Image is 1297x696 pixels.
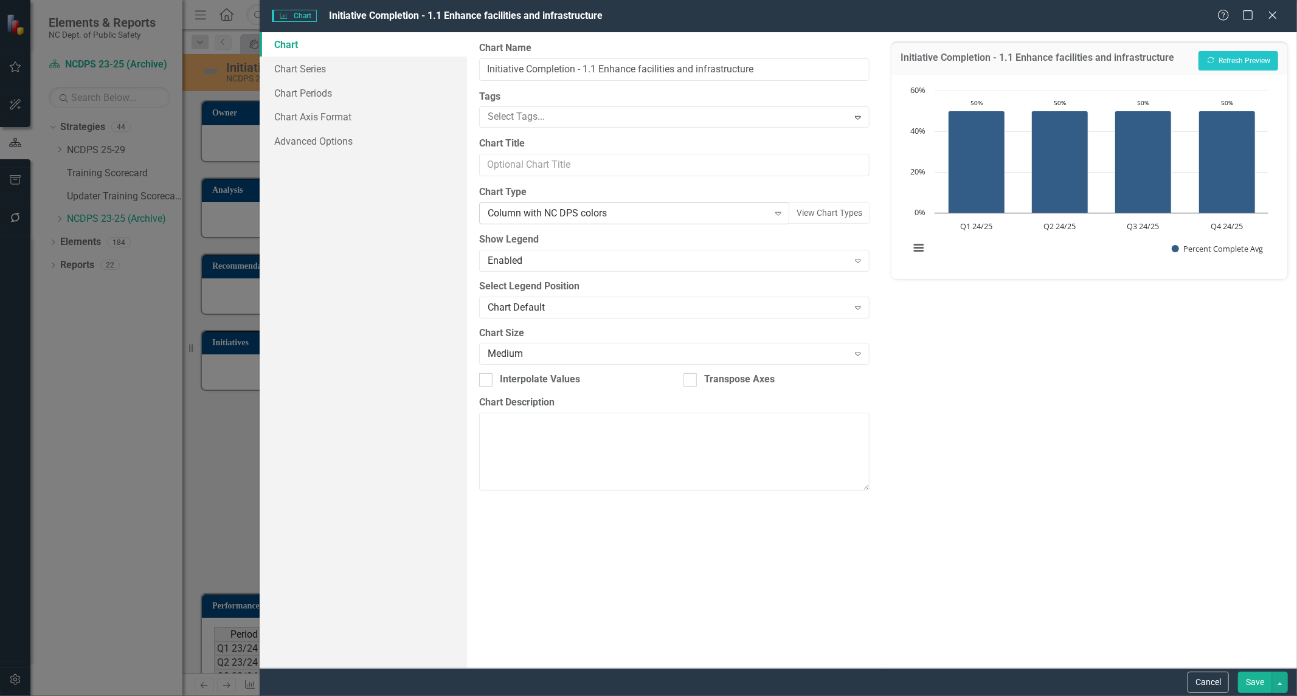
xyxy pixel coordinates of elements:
label: Chart Size [479,326,870,340]
div: Interpolate Values [500,373,580,387]
path: Q4 24/25, 50. Percent Complete Avg. [1199,111,1256,213]
text: 50% [1137,98,1149,107]
text: 60% [910,84,925,95]
button: Cancel [1188,672,1229,693]
a: Chart Axis Format [260,105,467,129]
h3: Initiative Completion - 1.1 Enhance facilities and infrastructure [901,52,1174,67]
label: Chart Title [479,137,870,151]
text: 40% [910,125,925,136]
a: Chart [260,32,467,57]
text: Q3 24/25 [1127,221,1160,232]
div: Transpose Axes [704,373,775,387]
path: Q2 24/25, 50. Percent Complete Avg. [1032,111,1088,213]
input: Optional Chart Title [479,154,870,176]
svg: Interactive chart [904,84,1275,267]
label: Show Legend [479,233,870,247]
button: Show Percent Complete Avg [1172,244,1264,254]
path: Q3 24/25, 50. Percent Complete Avg. [1115,111,1172,213]
span: Initiative Completion - 1.1 Enhance facilities and infrastructure [329,10,603,21]
label: Chart Name [479,41,870,55]
button: Save [1238,672,1272,693]
text: Q1 24/25 [961,221,993,232]
text: Q2 24/25 [1044,221,1076,232]
label: Chart Description [479,396,870,410]
a: Chart Series [260,57,467,81]
path: Q1 24/25, 50. Percent Complete Avg. [949,111,1005,213]
label: Chart Type [479,185,870,199]
div: Chart. Highcharts interactive chart. [904,84,1275,267]
a: Advanced Options [260,129,467,153]
div: Column with NC DPS colors [488,207,769,221]
text: 20% [910,166,925,177]
text: 50% [1054,98,1066,107]
text: 50% [970,98,983,107]
div: Chart Default [488,300,848,314]
button: View chart menu, Chart [910,239,927,257]
div: Medium [488,347,848,361]
button: View Chart Types [789,202,870,224]
label: Tags [479,90,870,104]
text: Q4 24/25 [1211,221,1243,232]
text: 0% [915,207,925,218]
span: Chart [272,10,317,22]
button: Refresh Preview [1198,51,1278,71]
label: Select Legend Position [479,280,870,294]
a: Chart Periods [260,81,467,105]
text: 50% [1221,98,1233,107]
div: Enabled [488,253,848,267]
text: Percent Complete Avg [1183,243,1263,254]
